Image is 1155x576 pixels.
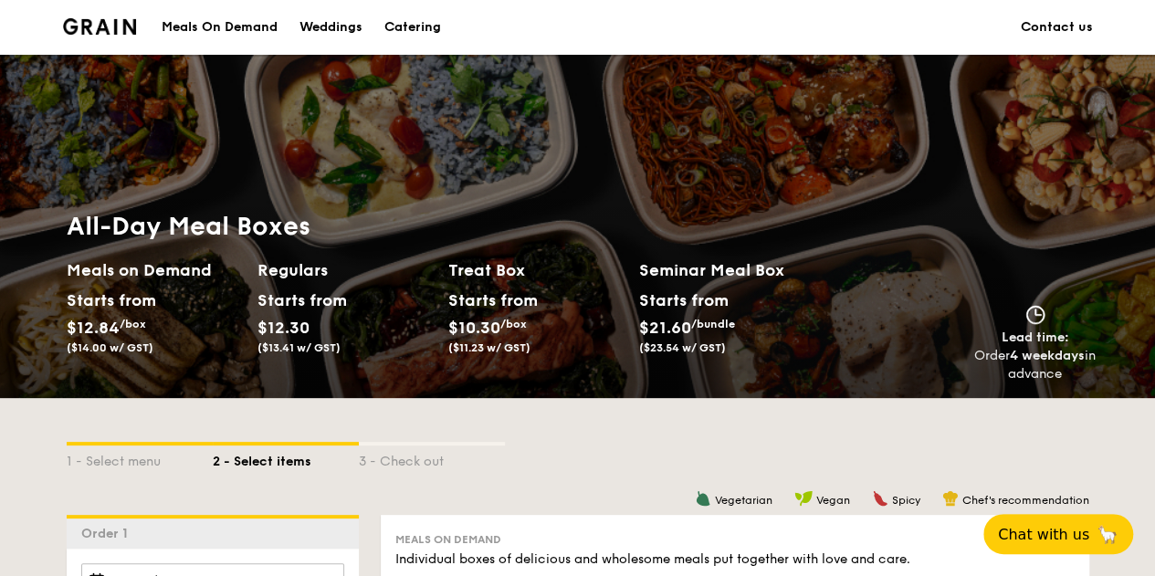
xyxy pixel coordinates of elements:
div: 2 - Select items [213,445,359,471]
h2: Meals on Demand [67,257,243,283]
div: Starts from [257,287,339,314]
img: icon-vegetarian.fe4039eb.svg [695,490,711,507]
img: Grain [63,18,137,35]
span: 🦙 [1097,524,1118,545]
span: ($13.41 w/ GST) [257,341,341,354]
span: /bundle [691,318,735,330]
img: icon-vegan.f8ff3823.svg [794,490,813,507]
div: 1 - Select menu [67,445,213,471]
span: Chat with us [998,526,1089,543]
span: $21.60 [639,318,691,338]
span: $12.30 [257,318,310,338]
span: ($11.23 w/ GST) [448,341,530,354]
button: Chat with us🦙 [983,514,1133,554]
div: Order in advance [974,347,1097,383]
div: Starts from [67,287,148,314]
span: Lead time: [1002,330,1069,345]
span: Spicy [892,494,920,507]
span: /box [500,318,527,330]
div: Starts from [639,287,728,314]
span: ($14.00 w/ GST) [67,341,153,354]
span: Vegetarian [715,494,772,507]
h2: Seminar Meal Box [639,257,830,283]
span: Order 1 [81,526,135,541]
strong: 4 weekdays [1010,348,1085,363]
span: Meals on Demand [395,533,501,546]
div: Starts from [448,287,530,314]
span: /box [120,318,146,330]
img: icon-chef-hat.a58ddaea.svg [942,490,959,507]
span: $12.84 [67,318,120,338]
span: Vegan [816,494,850,507]
img: icon-spicy.37a8142b.svg [872,490,888,507]
div: 3 - Check out [359,445,505,471]
span: ($23.54 w/ GST) [639,341,726,354]
a: Logotype [63,18,137,35]
img: icon-clock.2db775ea.svg [1022,305,1049,325]
span: Chef's recommendation [962,494,1089,507]
h1: All-Day Meal Boxes [67,210,830,243]
h2: Treat Box [448,257,625,283]
h2: Regulars [257,257,434,283]
span: $10.30 [448,318,500,338]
